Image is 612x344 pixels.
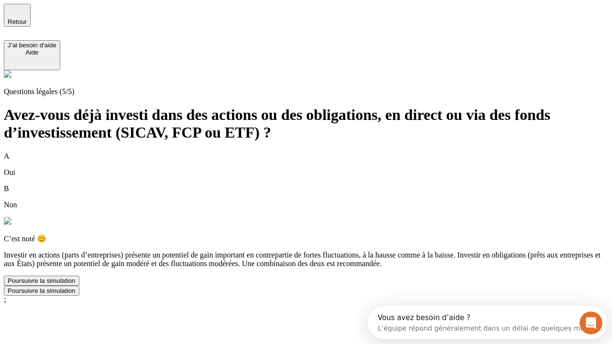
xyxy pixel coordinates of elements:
p: C’est noté 😊 [4,234,608,243]
iframe: Intercom live chat [579,312,602,334]
img: alexis.png [4,70,11,78]
img: alexis.png [4,217,11,225]
button: J’ai besoin d'aideAide [4,40,60,70]
div: Poursuivre la simulation [8,287,76,294]
div: ; [4,296,608,303]
p: Non [4,201,608,209]
div: Vous avez besoin d’aide ? [10,8,235,16]
p: B [4,184,608,193]
iframe: Intercom live chat discovery launcher [368,306,607,339]
p: Questions légales (5/5) [4,87,608,96]
div: L’équipe répond généralement dans un délai de quelques minutes. [10,16,235,26]
p: Investir en actions (parts d’entreprises) présente un potentiel de gain important en contrepartie... [4,251,608,268]
h1: Avez-vous déjà investi dans des actions ou des obligations, en direct ou via des fonds d’investis... [4,106,608,141]
button: Poursuivre la simulation [4,276,79,286]
div: Poursuivre la simulation [8,277,76,284]
div: J’ai besoin d'aide [8,42,56,49]
div: Aide [8,49,56,56]
div: Ouvrir le Messenger Intercom [4,4,263,30]
button: Retour [4,4,31,27]
p: A [4,152,608,161]
span: Retour [8,18,27,25]
button: Poursuivre la simulation [4,286,79,296]
p: Oui [4,168,608,177]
